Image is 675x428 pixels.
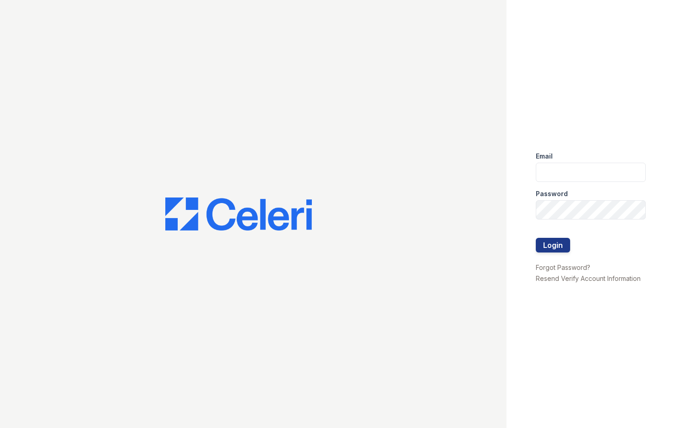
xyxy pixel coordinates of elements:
a: Resend Verify Account Information [536,274,641,282]
label: Password [536,189,568,198]
label: Email [536,152,553,161]
button: Login [536,238,570,252]
a: Forgot Password? [536,263,590,271]
img: CE_Logo_Blue-a8612792a0a2168367f1c8372b55b34899dd931a85d93a1a3d3e32e68fde9ad4.png [165,198,312,230]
